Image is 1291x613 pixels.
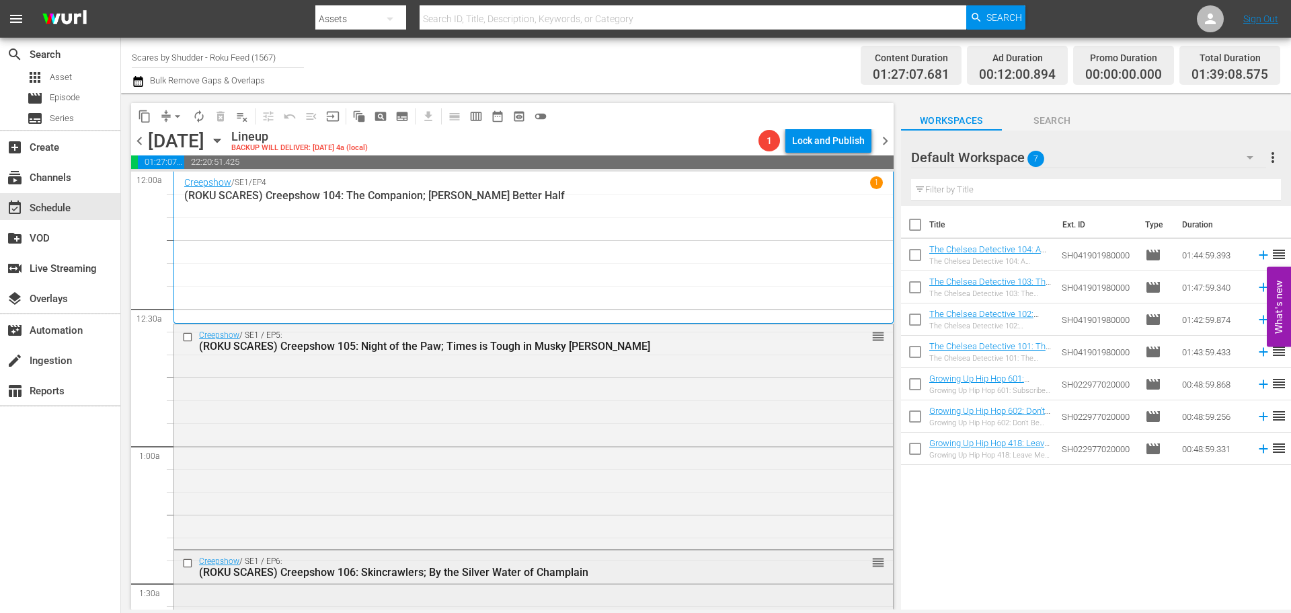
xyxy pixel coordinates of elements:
p: EP4 [252,178,266,187]
a: The Chelsea Detective 103: The Gentle Giant (The Chelsea Detective 103: The Gentle Giant (amc_net... [929,277,1051,327]
span: Overlays [7,291,23,307]
span: 01:27:07.681 [873,67,949,83]
span: menu [8,11,24,27]
span: reorder [1271,408,1287,424]
span: 22:20:51.425 [184,155,894,169]
span: Episode [27,90,43,106]
span: Series [50,112,74,125]
span: Episode [1145,247,1161,263]
a: Growing Up Hip Hop 601: Subscribe or Step Aside (Growing Up Hip Hop 601: Subscribe or Step Aside ... [929,373,1029,424]
span: reorder [871,555,885,570]
span: Episode [1145,312,1161,328]
a: Growing Up Hip Hop 602: Don't Be Salty (Growing Up Hip Hop 602: Don't Be Salty (VARIANT)) [929,406,1050,436]
button: Lock and Publish [785,129,871,153]
span: Revert to Primary Episode [279,106,301,127]
div: BACKUP WILL DELIVER: [DATE] 4a (local) [231,144,368,153]
span: preview_outlined [512,110,526,123]
td: SH041901980000 [1056,239,1140,271]
svg: Add to Schedule [1256,280,1271,295]
button: Search [966,5,1025,30]
td: SH022977020000 [1056,400,1140,433]
th: Duration [1174,206,1255,244]
th: Ext. ID [1054,206,1136,244]
span: chevron_left [131,133,148,149]
td: SH022977020000 [1056,433,1140,465]
div: (ROKU SCARES) Creepshow 106: Skincrawlers; By the Silver Water of Champlain [199,566,818,579]
a: Creepshow [199,556,239,566]
span: Asset [27,69,43,85]
div: Growing Up Hip Hop 602: Don't Be Salty [929,419,1051,427]
svg: Add to Schedule [1256,377,1271,392]
span: Episode [1145,279,1161,295]
span: autorenew_outlined [192,110,206,123]
a: The Chelsea Detective 104: A Chelsea Education (The Chelsea Detective 104: A Chelsea Education (a... [929,244,1050,305]
div: Lock and Publish [792,129,865,153]
span: Workspaces [901,112,1002,129]
span: Copy Lineup [134,106,155,127]
span: Loop Content [188,106,210,127]
span: pageview_outlined [374,110,387,123]
a: The Chelsea Detective 102: [PERSON_NAME] (The Chelsea Detective 102: [PERSON_NAME] (amc_networks_... [929,309,1050,359]
span: Month Calendar View [487,106,508,127]
span: 00:12:00.894 [979,67,1056,83]
div: Default Workspace [911,139,1266,176]
span: reorder [1271,343,1287,359]
span: subtitles_outlined [395,110,409,123]
svg: Add to Schedule [1256,248,1271,262]
div: The Chelsea Detective 103: The Gentle Giant [929,289,1051,298]
span: Week Calendar View [465,106,487,127]
p: 1 [874,178,879,187]
div: [DATE] [148,130,204,152]
svg: Add to Schedule [1256,441,1271,456]
span: Automation [7,322,23,338]
div: The Chelsea Detective 101: The Wages of Sin [929,354,1051,363]
span: compress [159,110,173,123]
td: 01:44:59.393 [1177,239,1251,271]
span: Create Series Block [391,106,413,127]
span: arrow_drop_down [171,110,184,123]
a: Creepshow [199,330,239,340]
span: Episode [1145,408,1161,425]
span: Episode [1145,344,1161,360]
button: more_vert [1265,141,1281,174]
td: 01:43:59.433 [1177,336,1251,368]
span: Remove Gaps & Overlaps [155,106,188,127]
td: 01:47:59.340 [1177,271,1251,303]
a: Sign Out [1243,13,1278,24]
span: 00:00:00.000 [1085,67,1162,83]
span: date_range_outlined [491,110,504,123]
div: Lineup [231,129,368,144]
th: Type [1137,206,1174,244]
a: Growing Up Hip Hop 418: Leave Me Alone (Growing Up Hip Hop 418: Leave Me Alone (VARIANT)) [929,438,1050,478]
span: Clear Lineup [231,106,253,127]
div: Ad Duration [979,48,1056,67]
span: subscriptions [7,170,23,186]
td: SH022977020000 [1056,368,1140,400]
a: The Chelsea Detective 101: The Wages of Sin (The Chelsea Detective 101: The Wages of Sin (amc_net... [929,341,1051,402]
td: SH041901980000 [1056,271,1140,303]
span: Episode [50,91,80,104]
span: Search [1002,112,1103,129]
div: Total Duration [1191,48,1268,67]
span: Bulk Remove Gaps & Overlaps [148,75,265,85]
span: content_copy [138,110,151,123]
th: Title [929,206,1055,244]
div: Growing Up Hip Hop 601: Subscribe or Step Aside [929,386,1051,395]
span: Schedule [7,200,23,216]
svg: Add to Schedule [1256,312,1271,327]
span: Customize Events [253,103,279,129]
span: Reports [7,383,23,399]
span: 00:12:00.894 [131,155,138,169]
span: toggle_off [534,110,547,123]
svg: Add to Schedule [1256,409,1271,424]
button: reorder [871,329,885,342]
div: The Chelsea Detective 104: A Chelsea Education [929,257,1051,266]
p: SE1 / [235,178,252,187]
span: Live Streaming [7,260,23,277]
svg: Add to Schedule [1256,345,1271,359]
a: Creepshow [184,177,231,188]
span: VOD [7,230,23,246]
span: Ingestion [7,353,23,369]
span: Series [27,110,43,127]
span: input [326,110,340,123]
